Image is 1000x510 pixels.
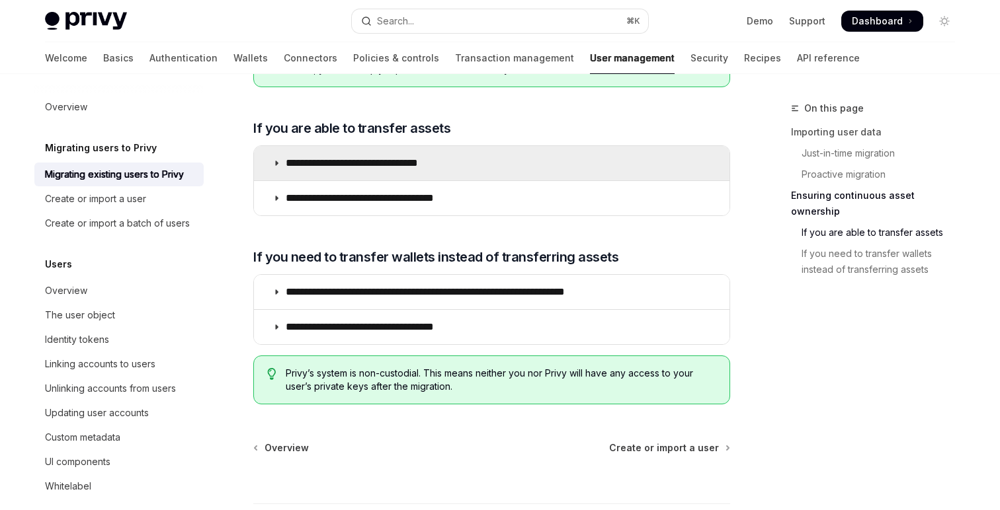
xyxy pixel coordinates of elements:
a: The user object [34,303,204,327]
a: Overview [34,279,204,303]
a: Updating user accounts [34,401,204,425]
a: Overview [34,95,204,119]
a: Proactive migration [791,164,966,185]
a: Policies & controls [353,42,439,74]
a: If you are able to transfer assets [791,222,966,243]
div: Linking accounts to users [45,356,155,372]
span: ⌘ K [626,16,640,26]
a: Security [690,42,728,74]
div: Search... [377,13,414,29]
div: Custom metadata [45,429,120,445]
img: light logo [45,12,127,30]
h5: Users [45,256,72,272]
div: Whitelabel [45,478,91,494]
span: On this page [804,100,864,116]
span: If you are able to transfer assets [253,119,450,137]
div: Updating user accounts [45,405,149,421]
a: Identity tokens [34,328,204,351]
a: Transaction management [455,42,574,74]
a: Dashboard [841,11,923,32]
a: Authentication [149,42,218,74]
a: Demo [747,15,773,28]
div: Unlinking accounts from users [45,381,176,396]
a: Linking accounts to users [34,352,204,376]
a: Custom metadata [34,425,204,449]
div: The user object [45,307,115,323]
a: Connectors [284,42,337,74]
span: Dashboard [852,15,903,28]
a: Recipes [744,42,781,74]
a: Welcome [45,42,87,74]
a: UI components [34,450,204,474]
div: Overview [45,99,87,115]
a: User management [590,42,675,74]
div: Create or import a batch of users [45,215,190,231]
span: Overview [265,441,309,455]
div: Create or import a user [45,191,146,207]
a: Importing user data [791,122,966,143]
a: If you need to transfer wallets instead of transferring assets [791,243,966,280]
a: Whitelabel [34,474,204,498]
a: Migrating existing users to Privy [34,163,204,186]
a: Unlinking accounts from users [34,377,204,400]
span: Privy’s system is non-custodial. This means neither you nor Privy will have any access to your us... [286,367,716,393]
div: Migrating existing users to Privy [45,166,184,182]
button: Open search [352,9,648,33]
a: Just-in-time migration [791,143,966,164]
div: Overview [45,283,87,299]
svg: Tip [267,368,276,380]
div: Identity tokens [45,332,109,347]
a: Create or import a user [34,187,204,211]
a: Wallets [233,42,268,74]
a: Basics [103,42,134,74]
a: Ensuring continuous asset ownership [791,185,966,222]
a: Create or import a batch of users [34,211,204,235]
div: UI components [45,454,110,470]
span: If you need to transfer wallets instead of transferring assets [253,248,618,266]
h5: Migrating users to Privy [45,140,157,156]
span: Create or import a user [609,441,719,455]
button: Toggle dark mode [934,11,955,32]
a: API reference [797,42,860,74]
a: Overview [255,441,309,455]
a: Support [789,15,825,28]
a: Create or import a user [609,441,729,455]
